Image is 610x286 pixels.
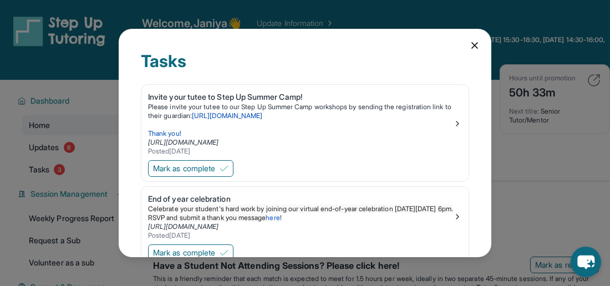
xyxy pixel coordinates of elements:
p: Please invite your tutee to our Step Up Summer Camp workshops by sending the registration link to... [148,103,453,120]
div: Posted [DATE] [148,231,453,240]
a: [URL][DOMAIN_NAME] [192,111,262,120]
span: Mark as complete [153,247,215,258]
a: [URL][DOMAIN_NAME] [148,222,218,231]
span: Mark as complete [153,163,215,174]
a: here [266,213,279,222]
div: Posted [DATE] [148,147,453,156]
div: End of year celebration [148,193,453,205]
a: [URL][DOMAIN_NAME] [148,138,218,146]
span: Celebrate your student's hard work by joining our virtual end-of-year celebration [DATE][DATE] 6p... [148,205,455,222]
p: ! [148,205,453,222]
button: Mark as complete [148,244,233,261]
button: Mark as complete [148,160,233,177]
img: Mark as complete [220,248,228,257]
img: Mark as complete [220,164,228,173]
span: Thank you! [148,129,181,137]
button: chat-button [571,247,601,277]
a: End of year celebrationCelebrate your student's hard work by joining our virtual end-of-year cele... [141,187,469,242]
div: Tasks [141,51,469,84]
a: Invite your tutee to Step Up Summer Camp!Please invite your tutee to our Step Up Summer Camp work... [141,85,469,158]
div: Invite your tutee to Step Up Summer Camp! [148,91,453,103]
